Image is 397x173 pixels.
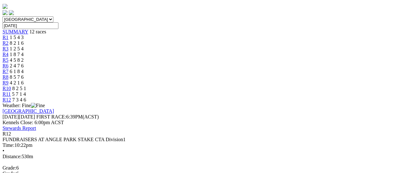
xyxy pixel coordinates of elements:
[3,142,15,148] span: Time:
[3,125,36,131] a: Stewards Report
[10,35,24,40] span: 1 5 4 3
[10,40,24,46] span: 8 2 1 6
[3,80,9,85] a: R9
[3,22,58,29] input: Select date
[10,80,24,85] span: 4 2 1 6
[3,154,394,159] div: 530m
[3,131,11,136] span: R12
[10,52,24,57] span: 1 8 7 4
[3,148,4,153] span: •
[29,29,46,34] span: 12 races
[3,137,394,142] div: FUNDRAISERS AT ANGLE PARK STAKE CTA Division1
[3,142,394,148] div: 10:22pm
[3,91,11,97] a: R11
[3,120,394,125] div: Kennels Close: 6:00pm ACST
[3,108,54,114] a: [GEOGRAPHIC_DATA]
[36,114,99,119] span: 6:39PM(ACST)
[31,103,45,108] img: Fine
[3,46,9,51] a: R3
[3,165,16,170] span: Grade:
[3,63,9,68] a: R6
[10,63,24,68] span: 2 4 7 6
[3,103,45,108] span: Weather: Fine
[3,29,28,34] a: SUMMARY
[12,91,26,97] span: 5 7 1 4
[3,74,9,80] a: R8
[3,154,21,159] span: Distance:
[9,10,14,15] img: twitter.svg
[3,69,9,74] a: R7
[3,86,11,91] a: R10
[12,86,26,91] span: 8 2 5 1
[3,52,9,57] a: R4
[3,40,9,46] a: R2
[3,165,394,171] div: 6
[3,97,11,102] a: R12
[10,57,24,63] span: 4 5 8 2
[3,10,8,15] img: facebook.svg
[3,57,9,63] a: R5
[3,35,9,40] a: R1
[3,114,35,119] span: [DATE]
[12,97,26,102] span: 7 3 4 6
[3,4,8,9] img: logo-grsa-white.png
[3,114,19,119] span: [DATE]
[10,69,24,74] span: 6 1 8 4
[10,74,24,80] span: 8 5 7 6
[36,114,66,119] span: FIRST RACE:
[10,46,24,51] span: 1 2 5 4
